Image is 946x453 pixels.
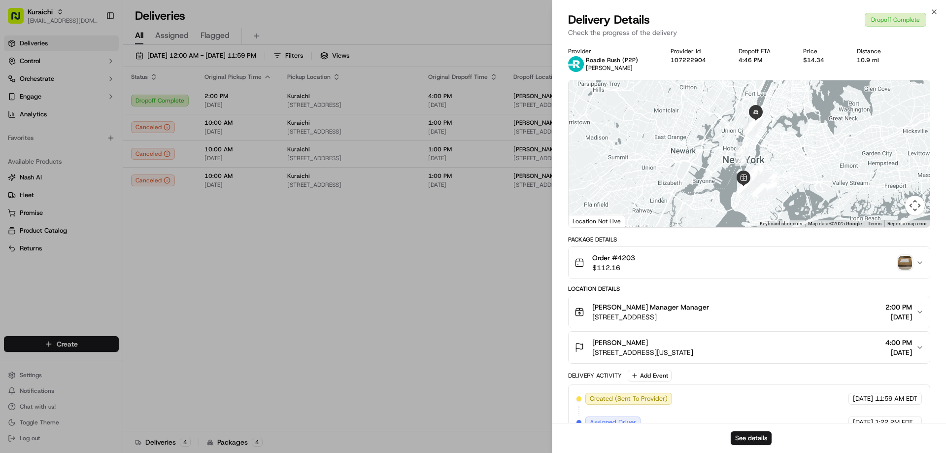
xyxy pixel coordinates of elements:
div: 19 [750,165,763,178]
span: $112.16 [592,263,635,273]
span: [DATE] [853,418,873,427]
div: Past conversations [10,128,66,136]
div: 13 [759,183,772,196]
div: 8 [764,174,777,186]
img: 1736555255976-a54dd68f-1ca7-489b-9aae-adbdc363a1c4 [10,94,28,112]
img: Wisdom Oko [10,170,26,189]
button: Order #4203$112.16photo_proof_of_delivery image [569,247,930,279]
div: 9 [764,179,777,192]
div: 11 [764,182,777,195]
span: 2:00 PM [885,302,912,312]
button: See details [731,431,772,445]
span: Created (Sent To Provider) [590,394,668,403]
div: 24 [747,167,760,179]
div: Dropoff ETA [739,47,787,55]
button: 107222904 [671,56,706,64]
div: 39 [735,153,747,166]
img: photo_proof_of_delivery image [898,256,912,270]
a: 💻API Documentation [79,216,162,234]
img: 1736555255976-a54dd68f-1ca7-489b-9aae-adbdc363a1c4 [20,180,28,188]
span: [PERSON_NAME] [586,64,633,72]
div: 26 [746,166,759,179]
span: Knowledge Base [20,220,75,230]
div: 23 [750,168,763,180]
a: 📗Knowledge Base [6,216,79,234]
div: Package Details [568,236,930,244]
span: [DATE] [112,179,133,187]
img: Google [571,214,604,227]
span: Assigned Driver [590,418,636,427]
div: 41 [736,142,749,155]
span: [STREET_ADDRESS] [592,312,709,322]
div: 38 [737,180,750,193]
span: [DATE] [885,348,912,357]
p: Check the progress of the delivery [568,28,930,37]
div: 14 [757,184,770,197]
div: 43 [743,122,756,135]
div: $14.34 [803,56,841,64]
div: 12 [762,182,775,195]
div: 22 [750,167,763,179]
div: 16 [754,184,767,197]
div: Location Details [568,285,930,293]
a: Powered byPylon [69,244,119,252]
a: Open this area in Google Maps (opens a new window) [571,214,604,227]
span: Map data ©2025 Google [808,221,862,226]
a: Terms (opens in new tab) [868,221,881,226]
div: 15 [754,184,767,197]
a: Report a map error [887,221,927,226]
div: Provider Id [671,47,723,55]
span: Order #4203 [592,253,635,263]
div: 28 [744,172,757,185]
span: Wisdom [PERSON_NAME] [31,179,105,187]
img: roadie-logo-v2.jpg [568,56,584,72]
div: 44 [744,121,757,134]
span: [PERSON_NAME] [592,338,648,348]
div: We're available if you need us! [44,104,135,112]
img: Nash [10,10,30,30]
div: 21 [751,165,764,178]
div: 40 [736,146,748,159]
div: 37 [740,172,752,185]
div: 20 [750,165,763,178]
div: 42 [743,123,756,136]
div: 4:46 PM [739,56,787,64]
button: [PERSON_NAME] Manager Manager[STREET_ADDRESS]2:00 PM[DATE] [569,296,930,328]
p: Roadie Rush (P2P) [586,56,638,64]
button: Start new chat [168,97,179,109]
span: [DATE] [38,153,58,161]
span: 11:59 AM EDT [875,394,917,403]
div: 27 [745,171,758,183]
button: Map camera controls [905,196,925,215]
p: Welcome 👋 [10,39,179,55]
div: 💻 [83,221,91,229]
div: Delivery Activity [568,372,622,380]
span: 1:22 PM EDT [875,418,913,427]
span: [STREET_ADDRESS][US_STATE] [592,348,693,357]
div: 17 [753,183,766,196]
div: Price [803,47,841,55]
span: Pylon [98,244,119,252]
span: • [33,153,36,161]
span: [DATE] [853,394,873,403]
input: Got a question? Start typing here... [26,64,177,74]
span: Delivery Details [568,12,650,28]
button: See all [153,126,179,138]
img: 5e9a9d7314ff4150bce227a61376b483.jpg [21,94,38,112]
div: 46 [749,114,762,127]
div: 10.9 mi [857,56,898,64]
div: 📗 [10,221,18,229]
span: API Documentation [93,220,158,230]
div: 18 [752,183,765,196]
span: 4:00 PM [885,338,912,348]
div: Provider [568,47,655,55]
div: 10 [764,182,777,195]
div: 45 [748,116,761,129]
span: [DATE] [885,312,912,322]
div: 36 [741,175,754,188]
span: • [107,179,110,187]
button: Add Event [628,370,672,382]
div: Start new chat [44,94,162,104]
div: Distance [857,47,898,55]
